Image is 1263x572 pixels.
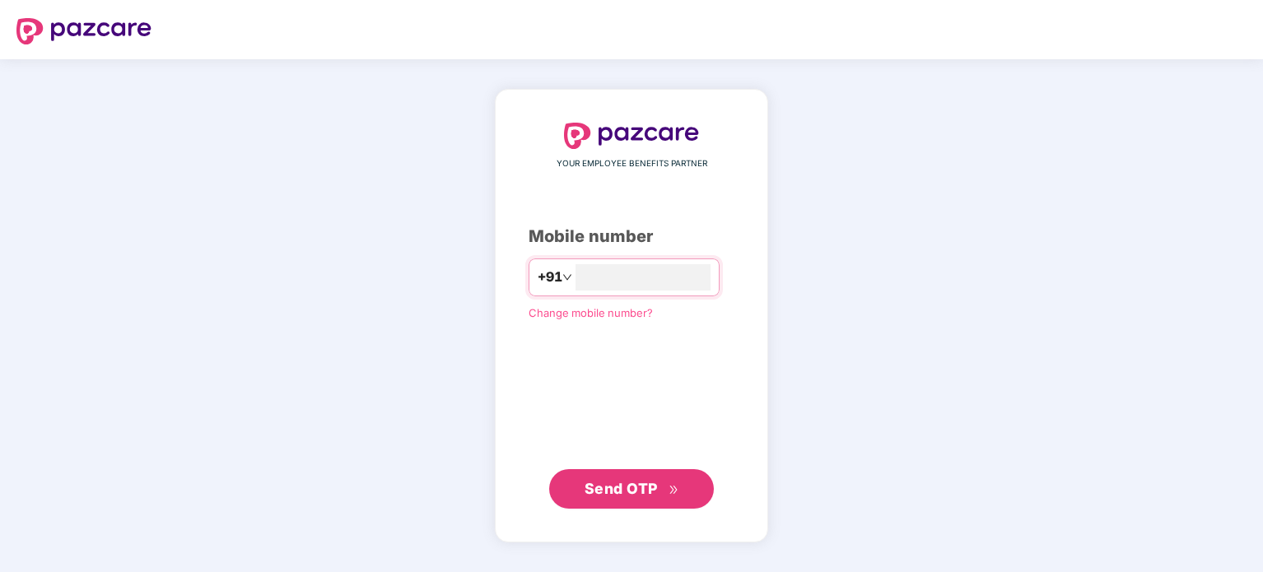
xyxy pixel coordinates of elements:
[16,18,151,44] img: logo
[549,469,714,509] button: Send OTPdouble-right
[529,224,734,249] div: Mobile number
[538,267,562,287] span: +91
[669,485,679,495] span: double-right
[585,480,658,497] span: Send OTP
[557,157,707,170] span: YOUR EMPLOYEE BENEFITS PARTNER
[562,272,572,282] span: down
[529,306,653,319] a: Change mobile number?
[564,123,699,149] img: logo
